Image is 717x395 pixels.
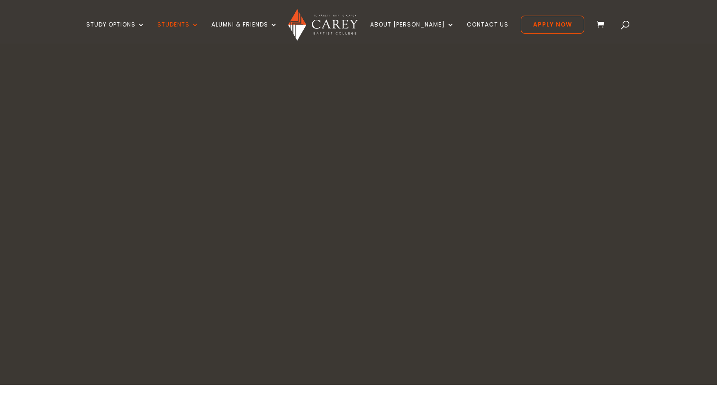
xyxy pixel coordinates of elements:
[157,21,199,44] a: Students
[521,16,584,34] a: Apply Now
[370,21,454,44] a: About [PERSON_NAME]
[86,21,145,44] a: Study Options
[467,21,508,44] a: Contact Us
[288,9,358,41] img: Carey Baptist College
[211,21,278,44] a: Alumni & Friends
